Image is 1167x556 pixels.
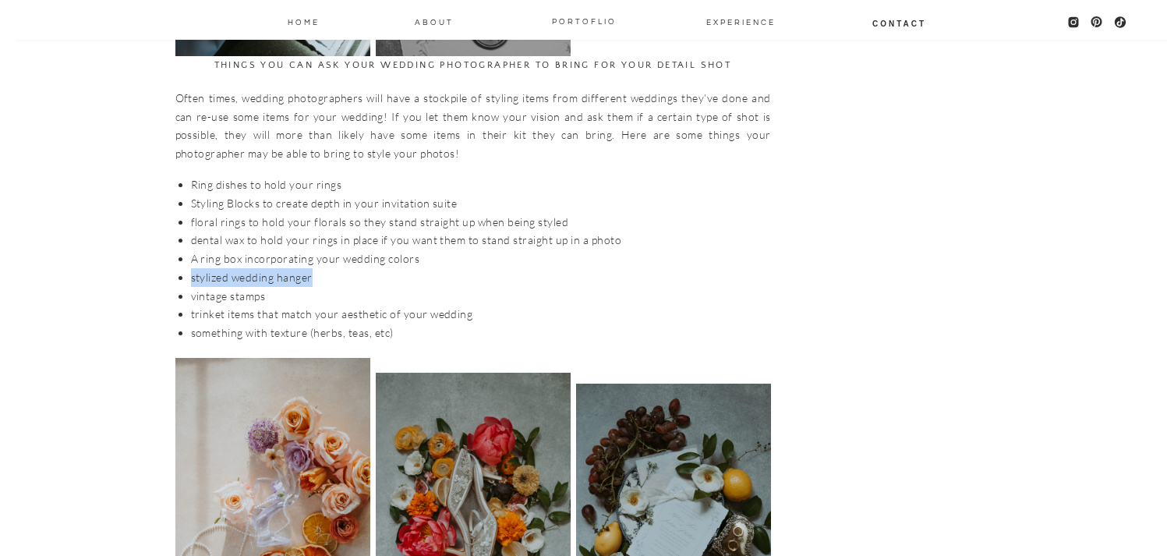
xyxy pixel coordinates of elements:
[191,194,771,213] li: Styling Blocks to create depth in your invitation suite
[287,15,321,27] a: Home
[546,14,623,27] a: PORTOFLIO
[175,56,771,75] h3: Things you can ask your wedding photographer to bring for your detail shot
[191,268,771,287] li: stylized wedding hanger
[706,15,763,27] a: EXPERIENCE
[191,305,771,324] li: trinket items that match your aesthetic of your wedding
[191,175,771,194] li: Ring dishes to hold your rings
[191,287,771,306] li: vintage stamps
[872,16,928,29] a: Contact
[175,89,771,163] p: Often times, wedding photographers will have a stockpile of styling items from different weddings...
[191,213,771,232] li: floral rings to hold your florals so they stand straight up when being styled
[414,15,454,27] a: About
[191,324,771,342] li: something with texture (herbs, teas, etc)
[191,231,771,250] li: dental wax to hold your rings in place if you want them to stand straight up in a photo
[191,250,771,268] li: A ring box incorporating your wedding colors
